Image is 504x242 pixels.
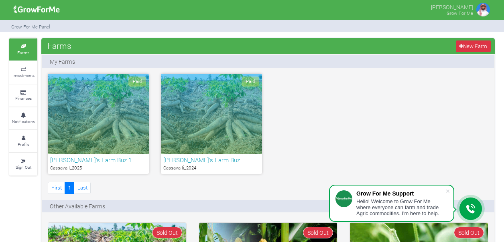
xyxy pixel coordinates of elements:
[50,156,146,163] h6: [PERSON_NAME]'s Farm Buz 1
[475,2,491,18] img: growforme image
[9,61,37,83] a: Investments
[48,182,91,194] nav: Page Navigation
[50,202,105,210] p: Other Available Farms
[15,95,32,101] small: Finances
[128,77,146,87] span: Paid
[242,77,259,87] span: Paid
[16,164,31,170] small: Sign Out
[48,182,65,194] a: First
[152,227,182,238] span: Sold Out
[11,24,50,30] small: Grow For Me Panel
[9,107,37,129] a: Notifications
[18,141,29,147] small: Profile
[50,165,146,171] p: Cassava I_2025
[12,119,35,124] small: Notifications
[45,38,73,54] span: Farms
[17,50,29,55] small: Farms
[161,74,262,174] a: Paid [PERSON_NAME]'s Farm Buz Cassava Ii_2024
[65,182,74,194] a: 1
[454,227,484,238] span: Sold Out
[50,57,75,66] p: My Farms
[456,40,491,52] a: New Farm
[447,10,473,16] small: Grow For Me
[356,190,445,197] div: Grow For Me Support
[12,73,35,78] small: Investments
[74,182,91,194] a: Last
[48,74,149,174] a: Paid [PERSON_NAME]'s Farm Buz 1 Cassava I_2025
[11,2,63,18] img: growforme image
[9,130,37,152] a: Profile
[9,85,37,107] a: Finances
[303,227,333,238] span: Sold Out
[163,156,260,163] h6: [PERSON_NAME]'s Farm Buz
[356,198,445,216] div: Hello! Welcome to Grow For Me where everyone can farm and trade Agric commodities. I'm here to help.
[431,2,473,11] p: [PERSON_NAME]
[9,38,37,60] a: Farms
[163,165,260,171] p: Cassava Ii_2024
[9,153,37,175] a: Sign Out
